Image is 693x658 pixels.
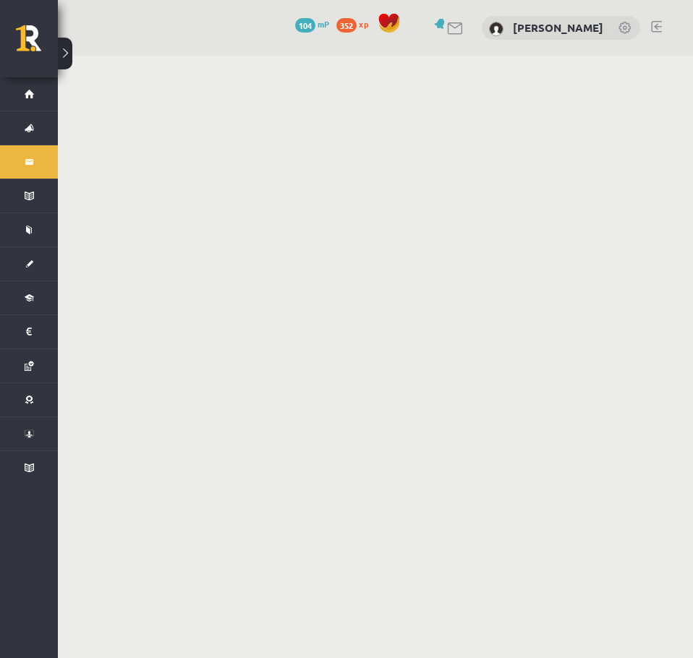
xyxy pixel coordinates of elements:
a: 104 mP [295,18,329,30]
span: 352 [336,18,357,33]
span: mP [318,18,329,30]
span: 104 [295,18,315,33]
a: Rīgas 1. Tālmācības vidusskola [16,25,58,61]
img: Jaromirs Četčikovs [489,22,503,36]
span: xp [359,18,368,30]
a: [PERSON_NAME] [513,20,603,35]
a: 352 xp [336,18,375,30]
